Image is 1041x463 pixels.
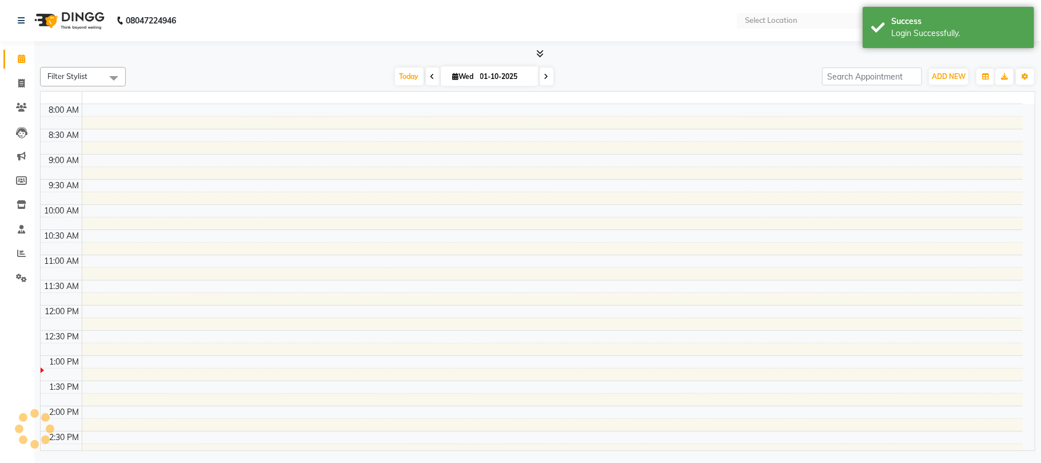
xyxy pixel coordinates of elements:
div: 11:30 AM [42,280,82,292]
button: ADD NEW [929,69,968,85]
div: 2:00 PM [47,406,82,418]
span: Wed [450,72,477,81]
input: 2025-10-01 [477,68,534,85]
div: 9:00 AM [47,155,82,167]
div: 10:30 AM [42,230,82,242]
div: Select Location [745,15,797,26]
b: 08047224946 [126,5,176,37]
div: 8:30 AM [47,129,82,141]
span: ADD NEW [932,72,966,81]
span: Filter Stylist [47,72,87,81]
div: 11:00 AM [42,255,82,267]
div: 8:00 AM [47,104,82,116]
div: 10:00 AM [42,205,82,217]
span: Today [395,68,424,85]
div: Success [891,15,1026,27]
div: 2:30 PM [47,432,82,444]
div: 1:30 PM [47,381,82,393]
div: 12:00 PM [43,306,82,318]
img: logo [29,5,107,37]
div: Login Successfully. [891,27,1026,39]
input: Search Appointment [822,68,922,85]
div: 12:30 PM [43,331,82,343]
div: 9:30 AM [47,180,82,192]
div: 1:00 PM [47,356,82,368]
